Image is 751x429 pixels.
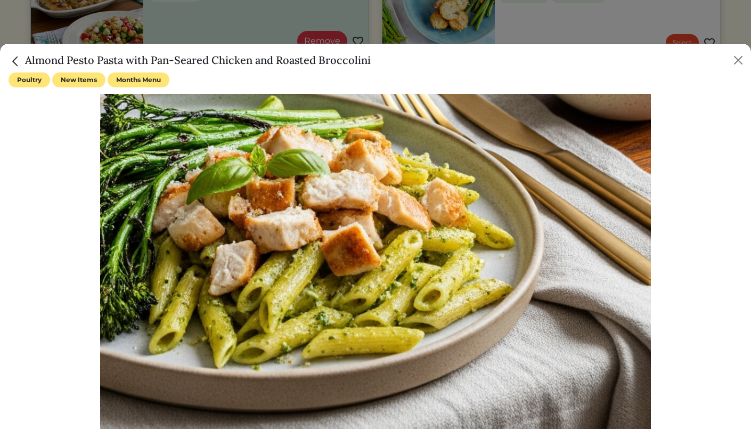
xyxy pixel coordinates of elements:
[9,53,25,67] a: Close
[9,52,371,68] h5: Almond Pesto Pasta with Pan-Seared Chicken and Roasted Broccolini
[9,54,22,68] img: back_caret-0738dc900bf9763b5e5a40894073b948e17d9601fd527fca9689b06ce300169f.svg
[52,72,105,87] span: New Items
[108,72,169,87] span: Months Menu
[9,72,50,87] span: Poultry
[730,52,747,69] button: Close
